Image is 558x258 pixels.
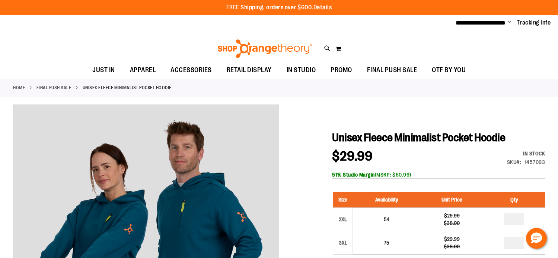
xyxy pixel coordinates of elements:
span: ACCESSORIES [170,62,212,78]
span: JUST IN [92,62,115,78]
b: 51% Studio Margin [332,172,375,178]
a: FINAL PUSH SALE [36,84,71,91]
span: IN STUDIO [287,62,316,78]
div: $29.99 [424,235,480,243]
span: APPAREL [130,62,156,78]
a: OTF BY YOU [424,62,473,79]
span: PROMO [331,62,352,78]
div: 2XL [337,214,348,225]
div: Availability [507,150,545,157]
a: RETAIL DISPLAY [219,62,279,79]
th: Qty [484,192,545,208]
div: 3XL [337,237,348,248]
p: FREE Shipping, orders over $600. [226,3,332,12]
a: PROMO [323,62,360,79]
th: Unit Price [420,192,484,208]
span: Unisex Fleece Minimalist Pocket Hoodie [332,131,505,144]
strong: Unisex Fleece Minimalist Pocket Hoodie [83,84,172,91]
span: FINAL PUSH SALE [367,62,417,78]
a: JUST IN [85,62,122,79]
button: Hello, have a question? Let’s chat. [526,228,547,249]
a: Tracking Info [517,19,551,27]
span: $29.99 [332,149,372,164]
span: 54 [384,216,390,222]
div: In stock [507,150,545,157]
div: $38.00 [424,243,480,250]
a: IN STUDIO [279,62,323,79]
a: FINAL PUSH SALE [360,62,425,78]
div: 1457093 [524,158,545,166]
span: 75 [384,240,389,246]
a: ACCESSORIES [163,62,219,79]
a: APPAREL [122,62,163,79]
strong: SKU [507,159,522,165]
img: Shop Orangetheory [217,39,313,58]
div: $29.99 [424,212,480,219]
span: OTF BY YOU [432,62,466,78]
button: Account menu [507,19,511,26]
div: (MSRP: $60.99) [332,171,545,178]
a: Details [313,4,332,11]
div: $38.00 [424,219,480,227]
span: RETAIL DISPLAY [227,62,272,78]
a: Home [13,84,25,91]
th: Availability [353,192,420,208]
th: Size [333,192,353,208]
